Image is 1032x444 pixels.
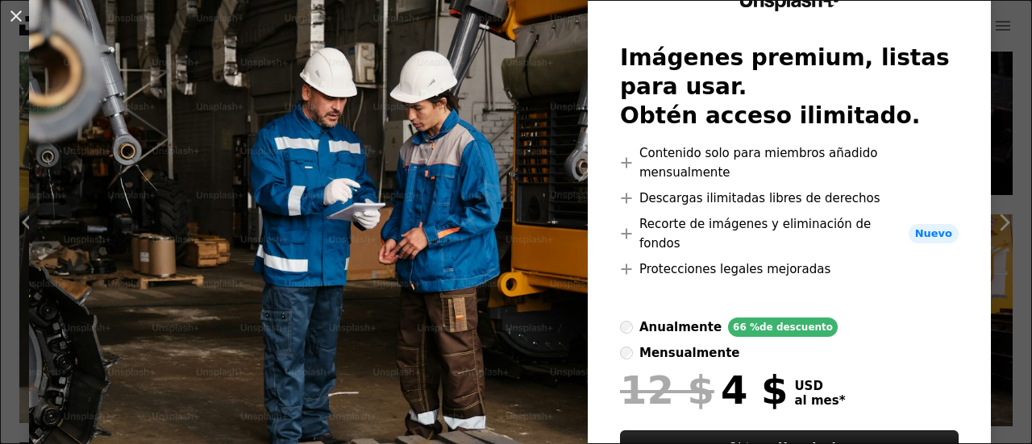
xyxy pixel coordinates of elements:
input: anualmente66 %de descuento [620,321,633,334]
span: USD [794,379,845,393]
span: 12 $ [620,369,714,411]
span: Nuevo [909,224,959,243]
h2: Imágenes premium, listas para usar. Obtén acceso ilimitado. [620,44,959,131]
li: Contenido solo para miembros añadido mensualmente [620,143,959,182]
div: anualmente [639,317,722,337]
div: 4 $ [620,369,788,411]
span: al mes * [794,393,845,408]
div: 66 % de descuento [728,317,838,337]
li: Protecciones legales mejoradas [620,259,959,279]
div: mensualmente [639,343,739,363]
li: Recorte de imágenes y eliminación de fondos [620,214,959,253]
li: Descargas ilimitadas libres de derechos [620,189,959,208]
input: mensualmente [620,346,633,359]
